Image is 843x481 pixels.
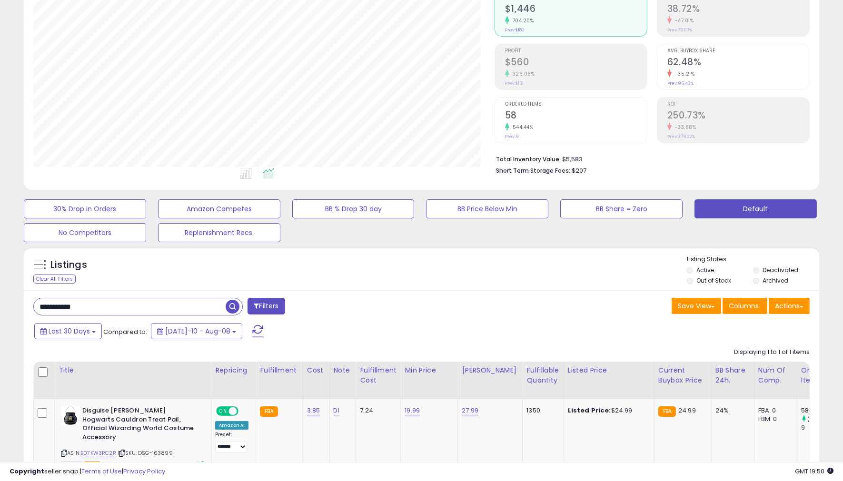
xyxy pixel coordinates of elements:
div: [PERSON_NAME] [462,365,518,375]
div: 24% [715,406,747,415]
strong: Copyright [10,467,44,476]
button: 30% Drop in Orders [24,199,146,218]
div: Num of Comp. [758,365,793,385]
b: Total Inventory Value: [496,155,561,163]
span: Compared to: [103,327,147,336]
span: Columns [729,301,759,311]
b: Disguise [PERSON_NAME] Hogwarts Cauldron Treat Pail, Official Wizarding World Costume Accessory [82,406,198,444]
span: Last 30 Days [49,326,90,336]
button: Actions [769,298,810,314]
a: 27.99 [462,406,478,415]
div: Title [59,365,207,375]
button: Save View [672,298,721,314]
p: Listing States: [687,255,819,264]
h2: $560 [505,57,647,69]
button: BB % Drop 30 day [292,199,415,218]
div: Fulfillable Quantity [526,365,559,385]
div: Cost [307,365,326,375]
div: 1350 [526,406,556,415]
div: Ordered Items [801,365,836,385]
button: BB Price Below Min [426,199,548,218]
button: Amazon Competes [158,199,280,218]
div: Clear All Filters [33,275,76,284]
span: Profit [505,49,647,54]
a: 19.99 [405,406,420,415]
label: Active [696,266,714,274]
span: | SKU: DSG-163899 [118,449,173,457]
div: $24.99 [568,406,647,415]
small: -33.88% [672,124,696,131]
div: Min Price [405,365,454,375]
div: BB Share 24h. [715,365,750,385]
div: Fulfillment [260,365,298,375]
b: Short Term Storage Fees: [496,167,570,175]
button: Columns [723,298,767,314]
div: Amazon AI [215,421,248,430]
a: Terms of Use [81,467,122,476]
small: 704.20% [509,17,534,24]
span: ON [217,407,229,415]
small: -35.21% [672,70,695,78]
span: OFF [237,407,252,415]
span: 24.99 [678,406,696,415]
h2: 62.48% [667,57,809,69]
div: seller snap | | [10,467,165,476]
small: Prev: 9 [505,134,519,139]
small: Prev: $131 [505,80,524,86]
h2: 58 [505,110,647,123]
div: 9 [801,423,840,432]
button: Default [694,199,817,218]
div: Repricing [215,365,252,375]
a: DI [334,406,339,415]
div: 7.24 [360,406,393,415]
span: Ordered Items [505,102,647,107]
span: ROI [667,102,809,107]
a: B07KW3RC2R [80,449,116,457]
label: Deactivated [763,266,798,274]
button: Last 30 Days [34,323,102,339]
small: (544.44%) [807,415,834,423]
a: 3.85 [307,406,320,415]
small: Prev: 73.07% [667,27,692,33]
label: Out of Stock [696,276,731,285]
small: 544.44% [509,124,534,131]
div: FBA: 0 [758,406,790,415]
img: 410yJXRZVzL._SL40_.jpg [61,406,80,425]
button: No Competitors [24,223,146,242]
h2: 38.72% [667,3,809,16]
label: Archived [763,276,788,285]
span: FBA [84,461,100,470]
button: Replenishment Recs. [158,223,280,242]
div: Listed Price [568,365,650,375]
span: $207 [572,166,586,175]
b: Listed Price: [568,406,611,415]
button: BB Share = Zero [560,199,683,218]
div: Preset: [215,432,248,453]
span: [DATE]-10 - Aug-08 [165,326,230,336]
small: Prev: 96.43% [667,80,694,86]
small: FBA [658,406,676,417]
small: 326.08% [509,70,535,78]
div: Fulfillment Cost [360,365,397,385]
small: Prev: $180 [505,27,525,33]
button: Filters [248,298,285,314]
div: FBM: 0 [758,415,790,423]
button: [DATE]-10 - Aug-08 [151,323,242,339]
h5: Listings [50,258,87,272]
small: -47.01% [672,17,694,24]
a: Privacy Policy [123,467,165,476]
small: FBA [260,406,278,417]
span: Avg. Buybox Share [667,49,809,54]
small: Prev: 379.22% [667,134,695,139]
div: 58 [801,406,840,415]
h2: 250.73% [667,110,809,123]
div: Note [334,365,352,375]
span: 2025-09-8 19:50 GMT [795,467,833,476]
div: Current Buybox Price [658,365,707,385]
h2: $1,446 [505,3,647,16]
div: Displaying 1 to 1 of 1 items [734,348,810,357]
span: All listings currently available for purchase on Amazon [61,461,83,470]
li: $5,583 [496,153,803,164]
